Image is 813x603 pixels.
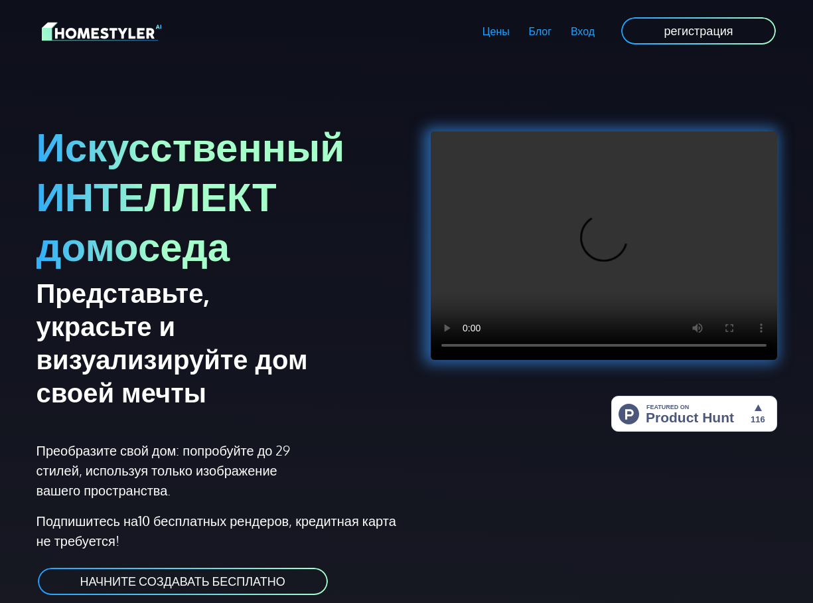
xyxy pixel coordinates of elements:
ya-tr-span: 10 бесплатных рендеров [138,512,289,529]
ya-tr-span: Подпишитесь на [37,512,139,529]
ya-tr-span: Искусственный ИНТЕЛЛЕКТ домоседа [37,120,345,270]
a: регистрация [620,16,776,46]
a: НАЧНИТЕ СОЗДАВАТЬ БЕСПЛАТНО [37,566,329,596]
ya-tr-span: Преобразите свой дом: попробуйте до 29 стилей, используя только изображение вашего пространства. [37,442,291,499]
ya-tr-span: Блог [529,25,552,38]
a: Вход [561,16,604,46]
img: HomeStyler AI — простой дизайн интерьера: дом вашей мечты в один клик | Product Hunt [611,396,777,432]
ya-tr-span: , кредитная карта не требуется! [37,512,396,549]
a: Блог [519,16,561,46]
a: Цены [473,16,519,46]
img: Логотип HomeStyler AI [42,20,161,43]
ya-tr-span: Цены [482,25,510,38]
ya-tr-span: Вход [571,25,595,38]
ya-tr-span: Представьте, украсьте и визуализируйте дом своей мечты [37,276,308,408]
ya-tr-span: НАЧНИТЕ СОЗДАВАТЬ БЕСПЛАТНО [80,574,285,588]
ya-tr-span: регистрация [664,23,733,38]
